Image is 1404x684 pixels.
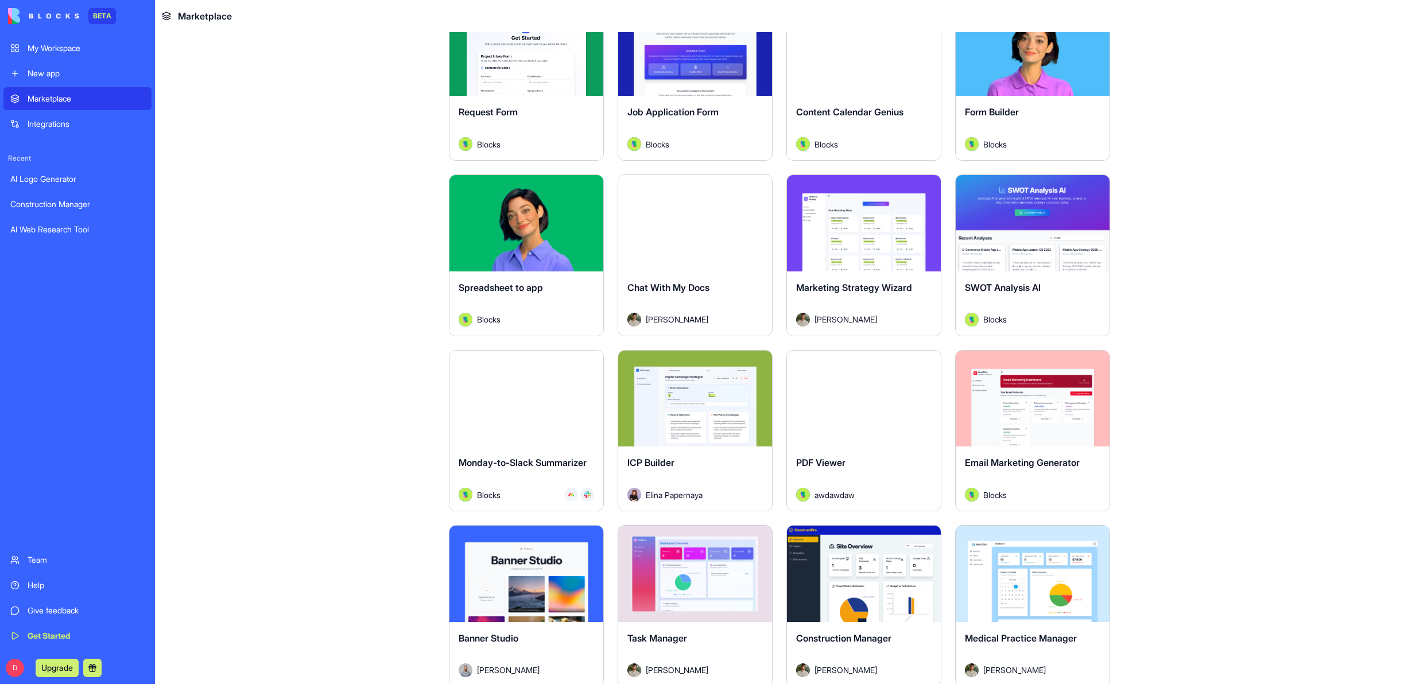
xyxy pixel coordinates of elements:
img: Avatar [965,663,979,677]
img: Avatar [796,663,810,677]
div: Marketplace [28,93,145,104]
a: My Workspace [3,37,152,60]
span: [PERSON_NAME] [983,664,1046,676]
span: Blocks [477,313,501,325]
span: Monday-to-Slack Summarizer [459,457,587,468]
a: PDF ViewerAvatarawdawdaw [786,350,941,512]
a: Team [3,549,152,572]
a: AI Logo Generator [3,168,152,191]
span: Elina Papernaya [646,489,703,501]
a: Email Marketing GeneratorAvatarBlocks [955,350,1110,512]
span: Marketing Strategy Wizard [796,282,912,293]
div: My Workspace [28,42,145,54]
a: Integrations [3,112,152,135]
div: Construction Manager [10,199,145,210]
span: Form Builder [965,106,1019,118]
div: Give feedback [28,605,145,616]
button: Upgrade [36,659,79,677]
a: Monday-to-Slack SummarizerAvatarBlocks [449,350,604,512]
span: D [6,659,24,677]
span: Spreadsheet to app [459,282,543,293]
img: Avatar [965,313,979,327]
span: Construction Manager [796,632,891,644]
a: Get Started [3,624,152,647]
img: Avatar [627,313,641,327]
img: Avatar [965,137,979,151]
img: Avatar [627,137,641,151]
span: [PERSON_NAME] [646,664,708,676]
a: Chat With My DocsAvatar[PERSON_NAME] [618,174,773,336]
div: Integrations [28,118,145,130]
img: Avatar [459,313,472,327]
span: PDF Viewer [796,457,845,468]
span: Marketplace [178,9,232,23]
a: New app [3,62,152,85]
div: Get Started [28,630,145,642]
span: Task Manager [627,632,687,644]
span: Job Application Form [627,106,719,118]
div: New app [28,68,145,79]
span: [PERSON_NAME] [477,664,540,676]
img: Avatar [459,137,472,151]
img: Avatar [796,313,810,327]
a: Construction Manager [3,193,152,216]
img: Avatar [796,488,810,502]
div: Help [28,580,145,591]
span: Chat With My Docs [627,282,709,293]
span: awdawdaw [815,489,855,501]
span: Content Calendar Genius [796,106,903,118]
span: Request Form [459,106,518,118]
a: AI Web Research Tool [3,218,152,241]
span: Medical Practice Manager [965,632,1077,644]
a: Marketing Strategy WizardAvatar[PERSON_NAME] [786,174,941,336]
a: Upgrade [36,662,79,673]
span: Blocks [477,138,501,150]
a: Marketplace [3,87,152,110]
img: Avatar [627,663,641,677]
div: BETA [88,8,116,24]
img: Avatar [965,488,979,502]
a: SWOT Analysis AIAvatarBlocks [955,174,1110,336]
span: Banner Studio [459,632,518,644]
span: Email Marketing Generator [965,457,1080,468]
a: Spreadsheet to appAvatarBlocks [449,174,604,336]
a: BETA [8,8,116,24]
img: logo [8,8,79,24]
span: [PERSON_NAME] [646,313,708,325]
span: Blocks [815,138,838,150]
span: Blocks [477,489,501,501]
img: Avatar [796,137,810,151]
span: Recent [3,154,152,163]
span: Blocks [983,138,1007,150]
span: [PERSON_NAME] [815,664,877,676]
span: ICP Builder [627,457,674,468]
a: Give feedback [3,599,152,622]
img: Avatar [459,488,472,502]
div: AI Web Research Tool [10,224,145,235]
img: Slack_i955cf.svg [584,491,591,498]
div: AI Logo Generator [10,173,145,185]
img: Monday_mgmdm1.svg [568,491,575,498]
img: Avatar [627,488,641,502]
span: [PERSON_NAME] [815,313,877,325]
span: SWOT Analysis AI [965,282,1041,293]
a: ICP BuilderAvatarElina Papernaya [618,350,773,512]
span: Blocks [983,489,1007,501]
img: Avatar [459,663,472,677]
a: Help [3,574,152,597]
span: Blocks [983,313,1007,325]
div: Team [28,554,145,566]
span: Blocks [646,138,669,150]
